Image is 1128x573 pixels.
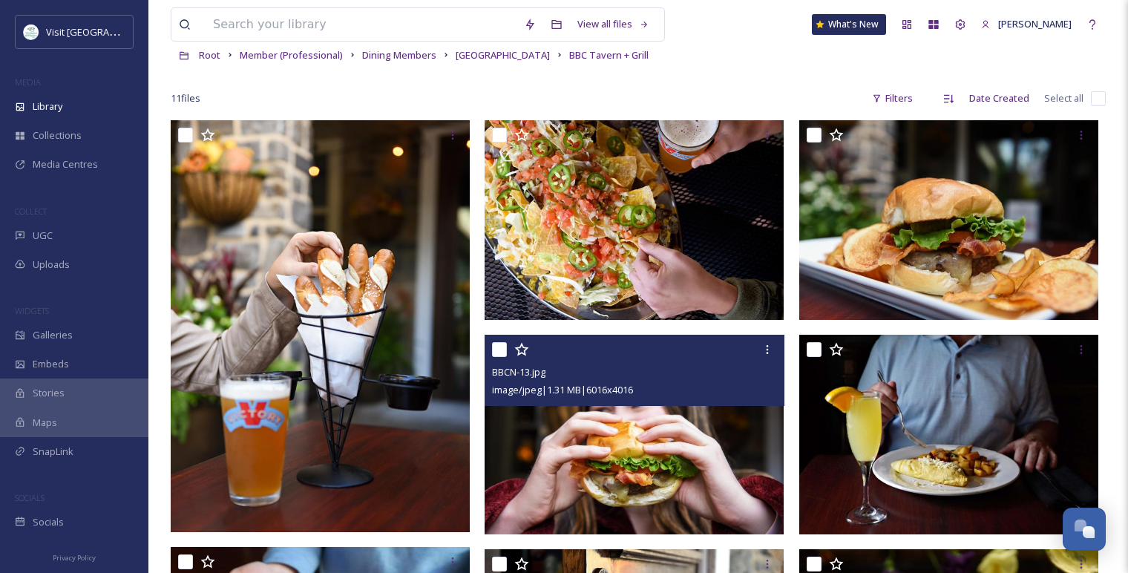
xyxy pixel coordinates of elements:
a: What's New [812,14,886,35]
img: download%20%281%29.jpeg [24,24,39,39]
span: Uploads [33,258,70,272]
img: BBCN-34.jpg [171,120,470,531]
span: Collections [33,128,82,143]
span: Maps [33,416,57,430]
img: BBCN-13.jpg [485,335,784,534]
span: Media Centres [33,157,98,171]
span: MEDIA [15,76,41,88]
span: [GEOGRAPHIC_DATA] [456,48,550,62]
span: Privacy Policy [53,553,96,563]
span: Select all [1044,91,1083,105]
span: 11 file s [171,91,200,105]
img: BBCN-10.jpg [799,120,1098,320]
img: BBCN-06.jpg [485,120,784,320]
img: BBC-Brunch1.jpg [799,335,1098,534]
span: UGC [33,229,53,243]
a: [GEOGRAPHIC_DATA] [456,46,550,64]
button: Open Chat [1063,508,1106,551]
span: image/jpeg | 1.31 MB | 6016 x 4016 [492,383,633,396]
span: Galleries [33,328,73,342]
a: Root [199,46,220,64]
span: Socials [33,515,64,529]
input: Search your library [206,8,517,41]
div: Date Created [962,84,1037,113]
span: Root [199,48,220,62]
span: SOCIALS [15,492,45,503]
span: BBCN-13.jpg [492,365,545,379]
a: BBC Tavern + Grill [569,46,649,64]
div: Filters [865,84,920,113]
span: Stories [33,386,65,400]
span: Library [33,99,62,114]
span: BBC Tavern + Grill [569,48,649,62]
span: WIDGETS [15,305,49,316]
a: Member (Professional) [240,46,343,64]
span: SnapLink [33,445,73,459]
span: [PERSON_NAME] [998,17,1072,30]
a: View all files [570,10,657,39]
a: Dining Members [362,46,436,64]
span: Dining Members [362,48,436,62]
span: Embeds [33,357,69,371]
span: Member (Professional) [240,48,343,62]
span: Visit [GEOGRAPHIC_DATA] [46,24,161,39]
a: Privacy Policy [53,548,96,566]
span: COLLECT [15,206,47,217]
a: [PERSON_NAME] [974,10,1079,39]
